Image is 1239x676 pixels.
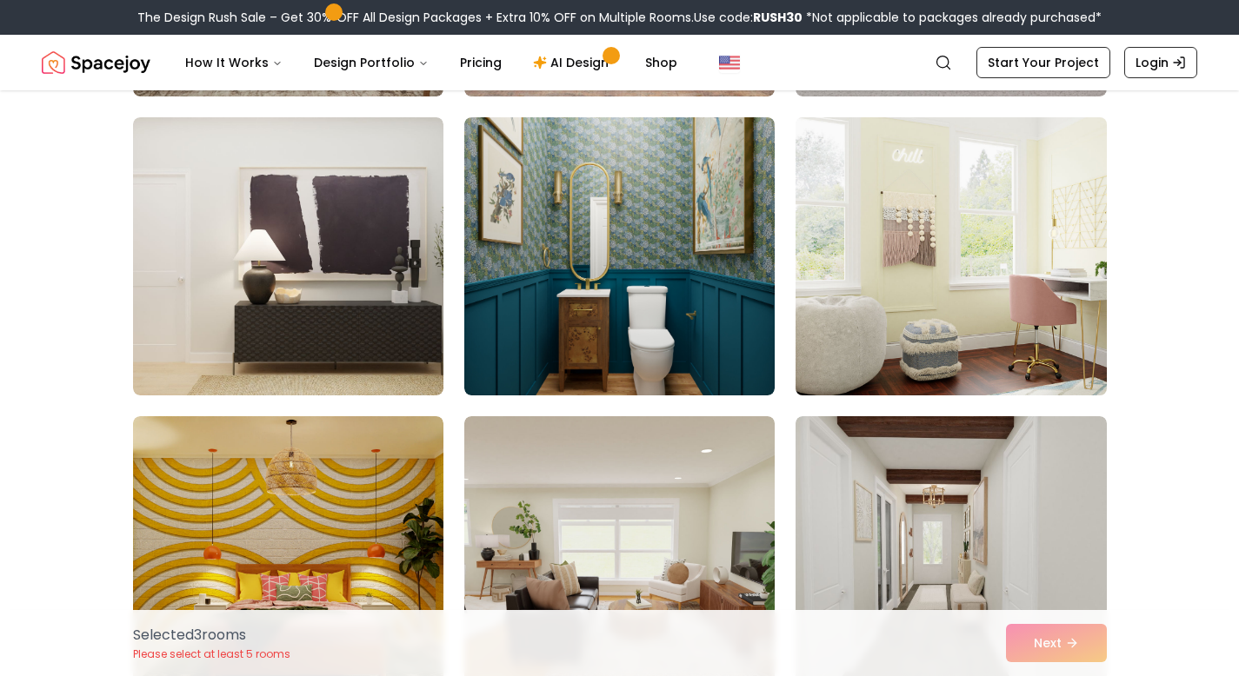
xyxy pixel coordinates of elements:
[42,45,150,80] img: Spacejoy Logo
[133,625,290,646] p: Selected 3 room s
[1124,47,1197,78] a: Login
[631,45,691,80] a: Shop
[753,9,803,26] b: RUSH30
[171,45,296,80] button: How It Works
[976,47,1110,78] a: Start Your Project
[137,9,1102,26] div: The Design Rush Sale – Get 30% OFF All Design Packages + Extra 10% OFF on Multiple Rooms.
[788,110,1114,402] img: Room room-45
[300,45,443,80] button: Design Portfolio
[464,117,775,395] img: Room room-44
[133,117,443,395] img: Room room-43
[171,45,691,80] nav: Main
[519,45,628,80] a: AI Design
[803,9,1102,26] span: *Not applicable to packages already purchased*
[42,35,1197,90] nav: Global
[133,647,290,661] p: Please select at least 5 rooms
[42,45,150,80] a: Spacejoy
[446,45,516,80] a: Pricing
[694,9,803,26] span: Use code:
[719,52,740,73] img: United States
